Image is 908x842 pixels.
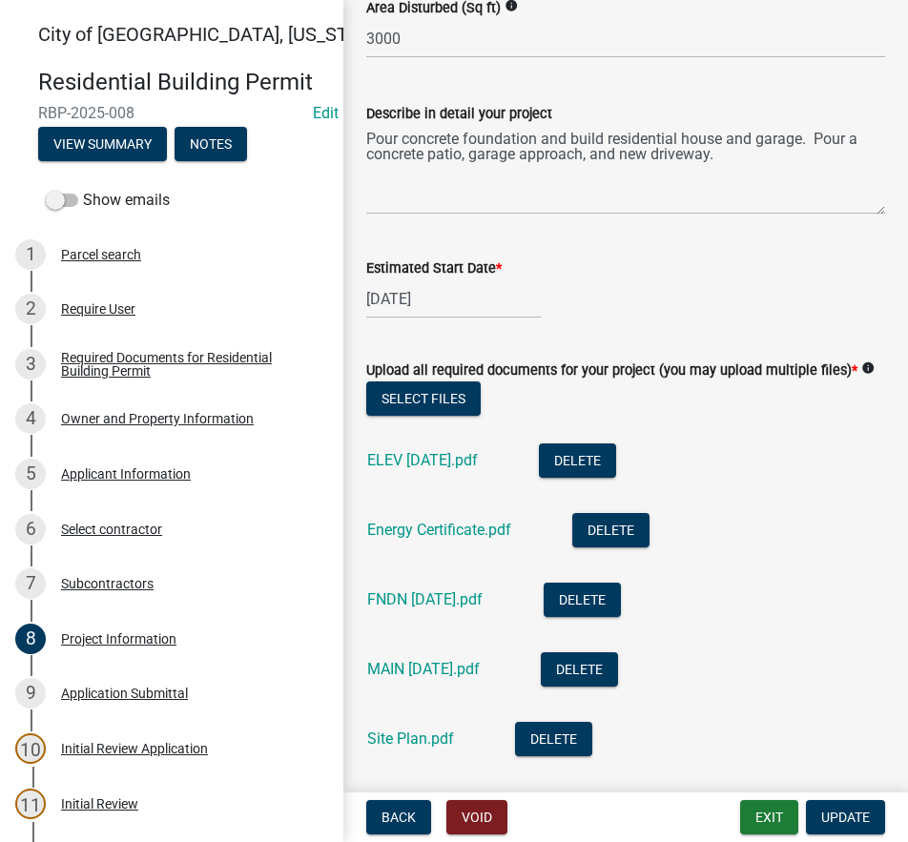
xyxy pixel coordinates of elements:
[367,521,511,539] a: Energy Certificate.pdf
[175,127,247,161] button: Notes
[572,523,650,541] wm-modal-confirm: Delete Document
[61,577,154,590] div: Subcontractors
[382,810,416,825] span: Back
[539,453,616,471] wm-modal-confirm: Delete Document
[367,660,480,678] a: MAIN [DATE].pdf
[61,248,141,261] div: Parcel search
[366,279,541,318] input: mm/dd/yyyy
[539,443,616,478] button: Delete
[366,108,552,121] label: Describe in detail your project
[61,632,176,646] div: Project Information
[544,583,621,617] button: Delete
[541,662,618,680] wm-modal-confirm: Delete Document
[366,800,431,834] button: Back
[806,800,885,834] button: Update
[15,459,46,489] div: 5
[15,403,46,434] div: 4
[541,652,618,687] button: Delete
[38,23,385,46] span: City of [GEOGRAPHIC_DATA], [US_STATE]
[544,592,621,610] wm-modal-confirm: Delete Document
[46,189,170,212] label: Show emails
[15,678,46,709] div: 9
[15,294,46,324] div: 2
[861,361,875,375] i: info
[366,381,481,416] button: Select files
[61,412,254,425] div: Owner and Property Information
[61,351,313,378] div: Required Documents for Residential Building Permit
[367,729,454,748] a: Site Plan.pdf
[15,568,46,599] div: 7
[38,104,305,122] span: RBP-2025-008
[61,687,188,700] div: Application Submittal
[572,513,650,547] button: Delete
[367,451,478,469] a: ELEV [DATE].pdf
[740,800,798,834] button: Exit
[821,810,870,825] span: Update
[515,731,592,750] wm-modal-confirm: Delete Document
[515,722,592,756] button: Delete
[15,789,46,819] div: 11
[367,590,483,608] a: FNDN [DATE].pdf
[15,624,46,654] div: 8
[38,137,167,153] wm-modal-confirm: Summary
[366,2,501,15] label: Area Disturbed (Sq ft)
[313,104,339,122] a: Edit
[61,797,138,811] div: Initial Review
[366,262,502,276] label: Estimated Start Date
[38,127,167,161] button: View Summary
[313,104,339,122] wm-modal-confirm: Edit Application Number
[446,800,507,834] button: Void
[61,523,162,536] div: Select contractor
[61,742,208,755] div: Initial Review Application
[15,239,46,270] div: 1
[366,364,857,378] label: Upload all required documents for your project (you may upload multiple files)
[61,467,191,481] div: Applicant Information
[15,733,46,764] div: 10
[61,302,135,316] div: Require User
[38,69,328,96] h4: Residential Building Permit
[15,514,46,544] div: 6
[15,349,46,380] div: 3
[175,137,247,153] wm-modal-confirm: Notes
